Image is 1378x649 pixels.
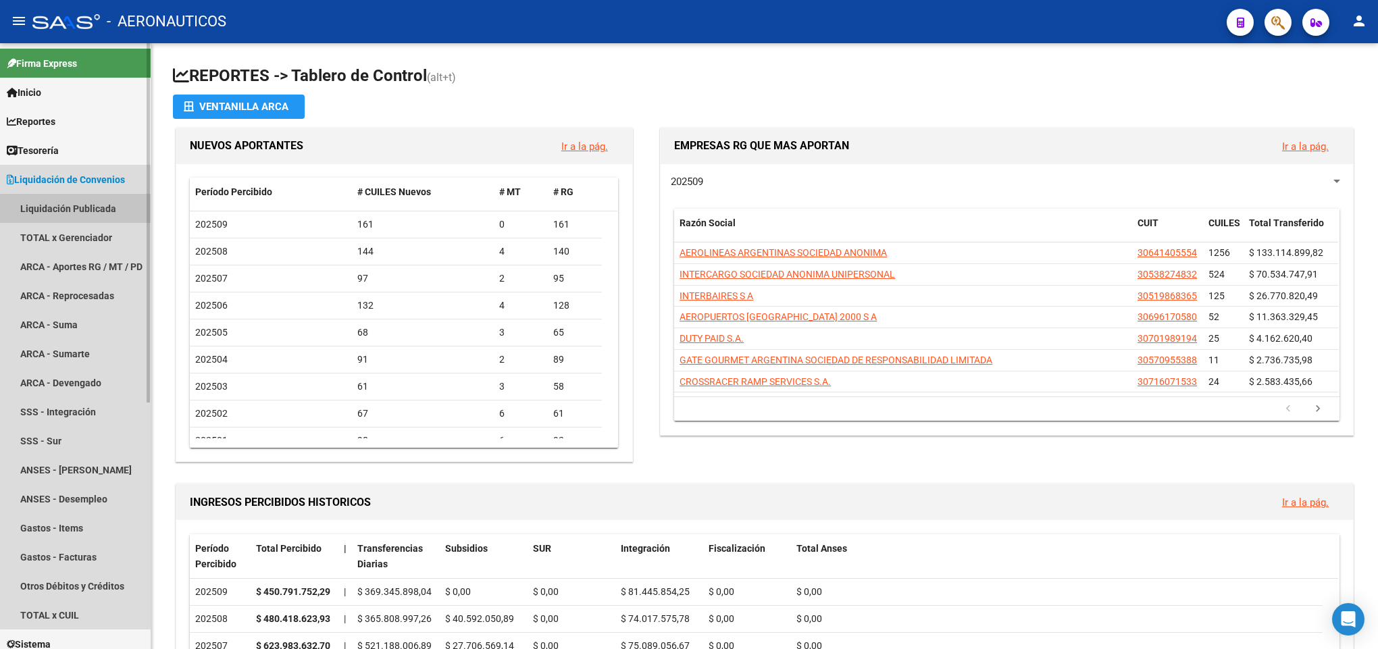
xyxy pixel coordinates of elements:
[195,354,228,365] span: 202504
[1249,355,1312,365] span: $ 2.736.735,98
[344,613,346,624] span: |
[615,534,703,579] datatable-header-cell: Integración
[796,586,822,597] span: $ 0,00
[499,433,542,448] div: 6
[553,433,596,448] div: 92
[499,298,542,313] div: 4
[173,95,305,119] button: Ventanilla ARCA
[256,543,322,554] span: Total Percibido
[1249,333,1312,344] span: $ 4.162.620,40
[499,352,542,367] div: 2
[7,85,41,100] span: Inicio
[548,178,602,207] datatable-header-cell: # RG
[195,611,245,627] div: 202508
[195,584,245,600] div: 202509
[1249,376,1312,387] span: $ 2.583.435,66
[190,496,371,509] span: INGRESOS PERCIBIDOS HISTORICOS
[1132,209,1203,253] datatable-header-cell: CUIT
[445,613,514,624] span: $ 40.592.050,89
[1208,247,1230,258] span: 1256
[1208,333,1219,344] span: 25
[1138,247,1197,258] span: 30641405554
[173,65,1356,88] h1: REPORTES -> Tablero de Control
[1138,355,1197,365] span: 30570955388
[709,543,765,554] span: Fiscalización
[338,534,352,579] datatable-header-cell: |
[190,139,303,152] span: NUEVOS APORTANTES
[709,586,734,597] span: $ 0,00
[1203,209,1244,253] datatable-header-cell: CUILES
[1208,376,1219,387] span: 24
[357,586,432,597] span: $ 369.345.898,04
[344,586,346,597] span: |
[680,217,736,228] span: Razón Social
[1208,311,1219,322] span: 52
[1332,603,1364,635] div: Open Intercom Messenger
[1138,290,1197,301] span: 30519868365
[256,613,330,624] strong: $ 480.418.623,93
[1249,290,1318,301] span: $ 26.770.820,49
[553,352,596,367] div: 89
[195,327,228,338] span: 202505
[190,534,251,579] datatable-header-cell: Período Percibido
[528,534,615,579] datatable-header-cell: SUR
[533,586,559,597] span: $ 0,00
[621,543,670,554] span: Integración
[671,176,703,188] span: 202509
[357,352,488,367] div: 91
[445,543,488,554] span: Subsidios
[674,209,1132,253] datatable-header-cell: Razón Social
[357,543,423,569] span: Transferencias Diarias
[107,7,226,36] span: - AERONAUTICOS
[1208,269,1225,280] span: 524
[499,217,542,232] div: 0
[1282,496,1329,509] a: Ir a la pág.
[357,613,432,624] span: $ 365.808.997,26
[561,140,608,153] a: Ir a la pág.
[195,246,228,257] span: 202508
[1244,209,1338,253] datatable-header-cell: Total Transferido
[352,178,494,207] datatable-header-cell: # CUILES Nuevos
[551,134,619,159] button: Ir a la pág.
[427,71,456,84] span: (alt+t)
[680,269,895,280] span: INTERCARGO SOCIEDAD ANONIMA UNIPERSONAL
[499,406,542,421] div: 6
[680,376,831,387] span: CROSSRACER RAMP SERVICES S.A.
[533,543,551,554] span: SUR
[1208,290,1225,301] span: 125
[680,290,753,301] span: INTERBAIRES S A
[674,139,849,152] span: EMPRESAS RG QUE MAS APORTAN
[553,217,596,232] div: 161
[195,543,236,569] span: Período Percibido
[553,298,596,313] div: 128
[344,543,347,554] span: |
[352,534,440,579] datatable-header-cell: Transferencias Diarias
[357,298,488,313] div: 132
[1249,269,1318,280] span: $ 70.534.747,91
[1249,311,1318,322] span: $ 11.363.329,45
[357,406,488,421] div: 67
[440,534,528,579] datatable-header-cell: Subsidios
[796,613,822,624] span: $ 0,00
[357,271,488,286] div: 97
[195,381,228,392] span: 202503
[11,13,27,29] mat-icon: menu
[494,178,548,207] datatable-header-cell: # MT
[1275,402,1301,417] a: go to previous page
[195,408,228,419] span: 202502
[680,311,877,322] span: AEROPUERTOS [GEOGRAPHIC_DATA] 2000 S A
[251,534,338,579] datatable-header-cell: Total Percibido
[357,325,488,340] div: 68
[7,143,59,158] span: Tesorería
[1208,355,1219,365] span: 11
[553,325,596,340] div: 65
[796,543,847,554] span: Total Anses
[553,271,596,286] div: 95
[499,186,521,197] span: # MT
[7,172,125,187] span: Liquidación de Convenios
[357,217,488,232] div: 161
[1138,269,1197,280] span: 30538274832
[1271,490,1339,515] button: Ir a la pág.
[357,186,431,197] span: # CUILES Nuevos
[1138,333,1197,344] span: 30701989194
